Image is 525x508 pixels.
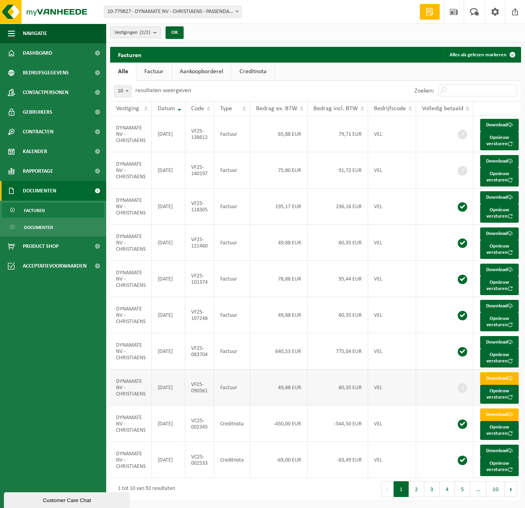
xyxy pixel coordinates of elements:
td: 60,35 EUR [308,369,368,406]
div: 1 tot 10 van 92 resultaten [114,482,175,496]
td: [DATE] [152,297,185,333]
span: 10 [114,86,131,97]
button: Opnieuw versturen [480,240,519,259]
button: Previous [381,481,394,497]
a: Aankoopborderel [172,63,231,81]
a: Download [480,119,519,131]
span: Gebruikers [23,102,52,122]
td: VF25-138612 [185,116,214,152]
span: Contactpersonen [23,83,68,102]
button: 4 [440,481,455,497]
td: -544,50 EUR [308,406,368,442]
td: Factuur [214,152,250,188]
td: DYNAMATE NV - CHRISTIAENS [110,116,152,152]
span: Type [220,105,232,112]
span: Volledig betaald [422,105,463,112]
td: 775,04 EUR [308,333,368,369]
td: DYNAMATE NV - CHRISTIAENS [110,188,152,225]
button: Opnieuw versturen [480,204,519,223]
td: [DATE] [152,333,185,369]
td: 236,16 EUR [308,188,368,225]
span: Acceptatievoorwaarden [23,256,87,276]
label: Zoeken: [414,88,434,94]
span: Dashboard [23,43,52,63]
a: Download [480,445,519,457]
span: Rapportage [23,161,53,181]
td: Factuur [214,188,250,225]
td: 195,17 EUR [250,188,308,225]
td: DYNAMATE NV - CHRISTIAENS [110,225,152,261]
span: Documenten [24,220,53,235]
label: resultaten weergeven [135,87,191,94]
a: Download [480,191,519,204]
span: Bedrijfsgegevens [23,63,69,83]
td: VF25-107248 [185,297,214,333]
td: 75,80 EUR [250,152,308,188]
td: VEL [368,261,416,297]
td: VEL [368,406,416,442]
button: Opnieuw versturen [480,349,519,368]
td: -450,00 EUR [250,406,308,442]
span: 10-779827 - DYNAMATE NV - CHRISTIAENS - PASSENDALE [104,6,241,18]
td: Creditnota [214,406,250,442]
td: VF25-083704 [185,333,214,369]
td: Factuur [214,225,250,261]
td: 60,35 EUR [308,225,368,261]
a: Documenten [2,220,104,235]
button: Vestigingen(2/2) [110,26,161,38]
a: Download [480,372,519,385]
a: Download [480,227,519,240]
a: Download [480,155,519,168]
td: 95,44 EUR [308,261,368,297]
td: DYNAMATE NV - CHRISTIAENS [110,442,152,478]
span: 10 [114,85,131,97]
td: DYNAMATE NV - CHRISTIAENS [110,261,152,297]
span: Product Shop [23,236,59,256]
td: 60,35 EUR [308,297,368,333]
span: 10-779827 - DYNAMATE NV - CHRISTIAENS - PASSENDALE [104,6,241,17]
a: Download [480,408,519,421]
a: Download [480,264,519,276]
a: Facturen [2,203,104,218]
td: VEL [368,369,416,406]
button: Opnieuw versturen [480,385,519,404]
td: Factuur [214,261,250,297]
td: -69,00 EUR [250,442,308,478]
button: OK [166,26,184,39]
span: … [470,481,486,497]
td: DYNAMATE NV - CHRISTIAENS [110,333,152,369]
a: Download [480,336,519,349]
td: VF25-101374 [185,261,214,297]
td: VF25-118305 [185,188,214,225]
a: Download [480,300,519,312]
td: VEL [368,333,416,369]
td: DYNAMATE NV - CHRISTIAENS [110,152,152,188]
td: VF25-121460 [185,225,214,261]
td: VEL [368,116,416,152]
button: Opnieuw versturen [480,421,519,440]
td: [DATE] [152,406,185,442]
td: [DATE] [152,369,185,406]
td: VEL [368,297,416,333]
button: Opnieuw versturen [480,131,519,150]
td: 49,88 EUR [250,369,308,406]
button: 10 [486,481,505,497]
button: Opnieuw versturen [480,312,519,331]
td: [DATE] [152,261,185,297]
td: VF25-140197 [185,152,214,188]
a: Alle [110,63,136,81]
td: VC25-002533 [185,442,214,478]
span: Vestigingen [114,27,150,39]
td: 49,88 EUR [250,225,308,261]
td: [DATE] [152,116,185,152]
td: 49,88 EUR [250,297,308,333]
td: 91,72 EUR [308,152,368,188]
td: DYNAMATE NV - CHRISTIAENS [110,406,152,442]
button: Next [505,481,517,497]
td: [DATE] [152,152,185,188]
button: Opnieuw versturen [480,457,519,476]
td: [DATE] [152,225,185,261]
button: Opnieuw versturen [480,276,519,295]
td: VEL [368,188,416,225]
